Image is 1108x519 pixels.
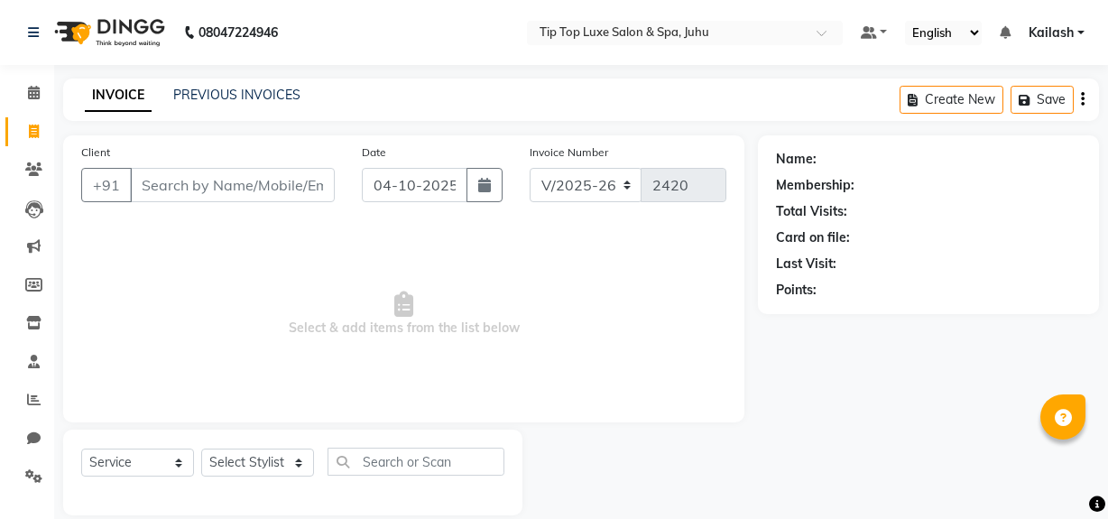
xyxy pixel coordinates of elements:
[1029,23,1074,42] span: Kailash
[1011,86,1074,114] button: Save
[776,150,817,169] div: Name:
[173,87,300,103] a: PREVIOUS INVOICES
[81,144,110,161] label: Client
[776,202,847,221] div: Total Visits:
[46,7,170,58] img: logo
[81,224,726,404] span: Select & add items from the list below
[1032,447,1090,501] iframe: chat widget
[776,228,850,247] div: Card on file:
[81,168,132,202] button: +91
[362,144,386,161] label: Date
[130,168,335,202] input: Search by Name/Mobile/Email/Code
[328,448,504,476] input: Search or Scan
[776,255,836,273] div: Last Visit:
[900,86,1003,114] button: Create New
[199,7,278,58] b: 08047224946
[776,281,817,300] div: Points:
[530,144,608,161] label: Invoice Number
[85,79,152,112] a: INVOICE
[776,176,854,195] div: Membership:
